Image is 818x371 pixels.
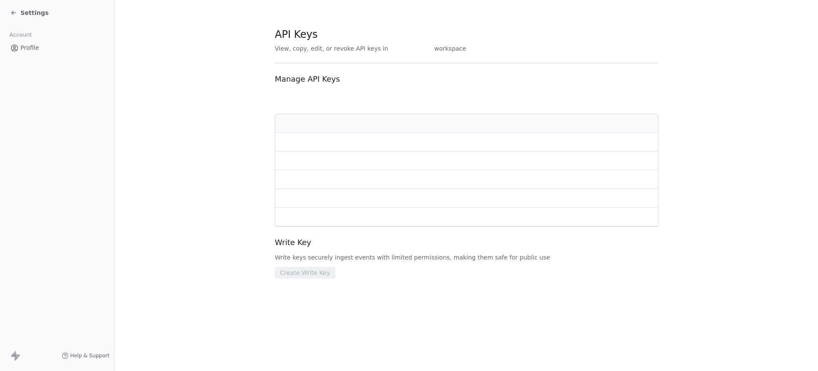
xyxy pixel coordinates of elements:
span: Account [6,29,35,41]
span: View, copy, edit, or revoke API keys in workspace [275,44,658,53]
span: Settings [20,9,49,17]
span: Write Key [275,237,658,248]
span: Write keys securely ingest events with limited permissions, making them safe for public use [275,253,658,262]
a: Profile [7,41,108,55]
span: Manage API Keys [275,74,658,85]
span: Profile [20,43,39,52]
span: Help & Support [70,352,109,359]
span: API Keys [275,28,317,41]
a: Settings [10,9,49,17]
a: Help & Support [62,352,109,359]
button: Create Write Key [275,267,335,279]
